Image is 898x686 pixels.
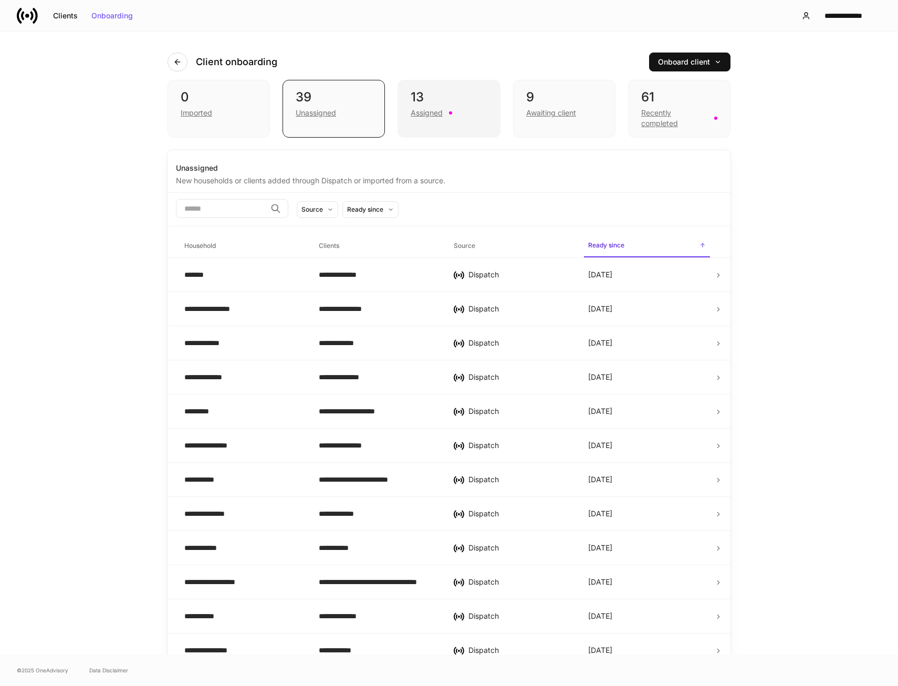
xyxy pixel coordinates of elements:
div: Dispatch [468,304,571,314]
a: Data Disclaimer [89,666,128,674]
div: Assigned [411,108,443,118]
h6: Household [184,241,216,251]
div: Clients [53,12,78,19]
p: [DATE] [588,474,612,485]
div: 39Unassigned [283,80,385,138]
span: Household [180,235,306,257]
p: [DATE] [588,269,612,280]
div: 9 [526,89,602,106]
button: Clients [46,7,85,24]
p: [DATE] [588,440,612,451]
p: [DATE] [588,508,612,519]
h6: Clients [319,241,339,251]
div: 39 [296,89,372,106]
div: Dispatch [468,372,571,382]
p: [DATE] [588,543,612,553]
span: Ready since [584,235,710,257]
div: Ready since [347,204,383,214]
div: 13 [411,89,487,106]
div: Dispatch [468,577,571,587]
p: [DATE] [588,577,612,587]
p: [DATE] [588,372,612,382]
div: 13Assigned [398,80,500,138]
div: Dispatch [468,269,571,280]
button: Onboarding [85,7,140,24]
div: Onboard client [658,58,722,66]
div: Onboarding [91,12,133,19]
div: 0Imported [168,80,270,138]
button: Ready since [342,201,399,218]
div: Dispatch [468,440,571,451]
div: 0 [181,89,257,106]
div: Dispatch [468,474,571,485]
div: Awaiting client [526,108,576,118]
span: Source [450,235,576,257]
span: © 2025 OneAdvisory [17,666,68,674]
div: Imported [181,108,212,118]
div: 61 [641,89,717,106]
div: New households or clients added through Dispatch or imported from a source. [176,173,722,186]
p: [DATE] [588,645,612,656]
p: [DATE] [588,304,612,314]
button: Onboard client [649,53,730,71]
div: Dispatch [468,645,571,656]
button: Source [297,201,338,218]
div: 61Recently completed [628,80,730,138]
div: Dispatch [468,338,571,348]
div: Dispatch [468,543,571,553]
div: Unassigned [176,163,722,173]
p: [DATE] [588,406,612,417]
div: 9Awaiting client [513,80,615,138]
div: Dispatch [468,508,571,519]
div: Unassigned [296,108,336,118]
div: Dispatch [468,611,571,621]
h6: Source [454,241,475,251]
h4: Client onboarding [196,56,277,68]
span: Clients [315,235,441,257]
div: Source [301,204,323,214]
div: Recently completed [641,108,708,129]
h6: Ready since [588,240,624,250]
p: [DATE] [588,338,612,348]
p: [DATE] [588,611,612,621]
div: Dispatch [468,406,571,417]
